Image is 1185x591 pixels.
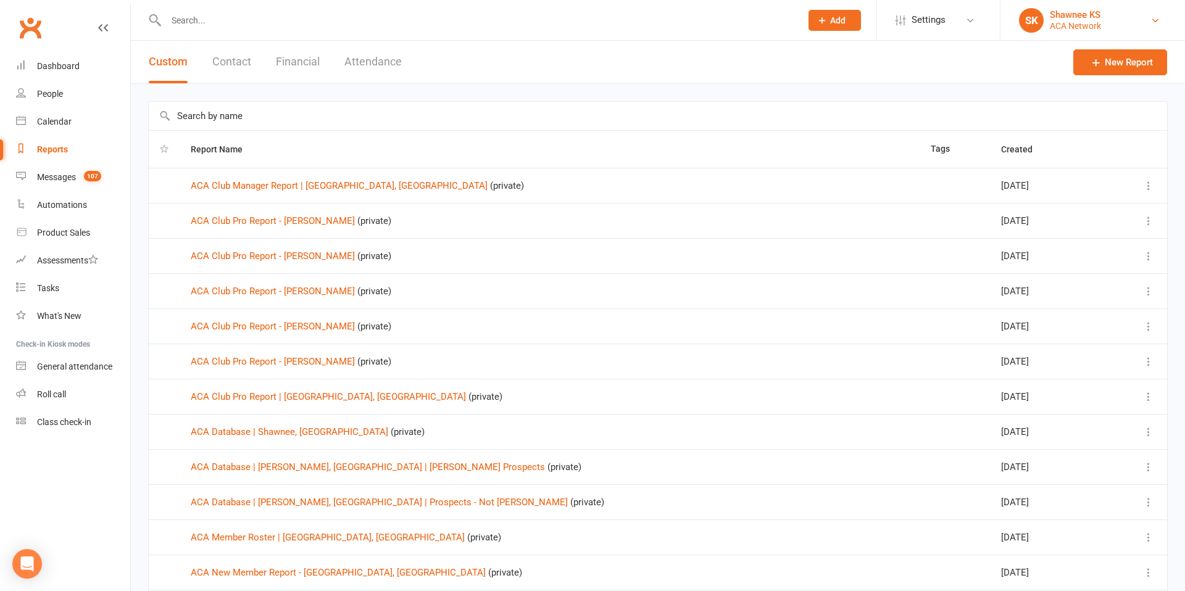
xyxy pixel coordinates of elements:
[15,12,46,43] a: Clubworx
[16,80,130,108] a: People
[357,286,391,297] span: (private)
[357,356,391,367] span: (private)
[16,247,130,275] a: Assessments
[162,12,792,29] input: Search...
[37,362,112,371] div: General attendance
[16,191,130,219] a: Automations
[16,302,130,330] a: What's New
[212,41,251,83] button: Contact
[84,171,101,181] span: 107
[1001,144,1046,154] span: Created
[990,484,1104,519] td: [DATE]
[1050,20,1101,31] div: ACA Network
[344,41,402,83] button: Attendance
[990,555,1104,590] td: [DATE]
[37,89,63,99] div: People
[16,353,130,381] a: General attendance kiosk mode
[990,168,1104,203] td: [DATE]
[16,52,130,80] a: Dashboard
[16,381,130,408] a: Roll call
[191,426,388,437] a: ACA Database | Shawnee, [GEOGRAPHIC_DATA]
[149,41,188,83] button: Custom
[468,391,502,402] span: (private)
[490,180,524,191] span: (private)
[16,219,130,247] a: Product Sales
[990,273,1104,308] td: [DATE]
[37,200,87,210] div: Automations
[16,408,130,436] a: Class kiosk mode
[37,389,66,399] div: Roll call
[547,461,581,473] span: (private)
[830,15,846,25] span: Add
[276,41,320,83] button: Financial
[37,283,59,293] div: Tasks
[191,144,256,154] span: Report Name
[990,238,1104,273] td: [DATE]
[809,10,861,31] button: Add
[357,215,391,226] span: (private)
[16,108,130,136] a: Calendar
[37,172,76,182] div: Messages
[990,449,1104,484] td: [DATE]
[357,250,391,262] span: (private)
[191,391,466,402] a: ACA Club Pro Report | [GEOGRAPHIC_DATA], [GEOGRAPHIC_DATA]
[37,117,72,126] div: Calendar
[912,6,946,34] span: Settings
[191,461,545,473] a: ACA Database | [PERSON_NAME], [GEOGRAPHIC_DATA] | [PERSON_NAME] Prospects
[16,136,130,163] a: Reports
[37,61,80,71] div: Dashboard
[16,275,130,302] a: Tasks
[191,497,568,508] a: ACA Database | [PERSON_NAME], [GEOGRAPHIC_DATA] | Prospects - Not [PERSON_NAME]
[191,180,488,191] a: ACA Club Manager Report | [GEOGRAPHIC_DATA], [GEOGRAPHIC_DATA]
[37,228,90,238] div: Product Sales
[191,250,355,262] a: ACA Club Pro Report - [PERSON_NAME]
[191,321,355,332] a: ACA Club Pro Report - [PERSON_NAME]
[1073,49,1167,75] a: New Report
[16,163,130,191] a: Messages 107
[191,142,256,157] button: Report Name
[12,549,42,579] div: Open Intercom Messenger
[990,379,1104,414] td: [DATE]
[191,567,486,578] a: ACA New Member Report - [GEOGRAPHIC_DATA], [GEOGRAPHIC_DATA]
[1019,8,1044,33] div: SK
[191,532,465,543] a: ACA Member Roster | [GEOGRAPHIC_DATA], [GEOGRAPHIC_DATA]
[37,311,81,321] div: What's New
[920,131,990,168] th: Tags
[191,286,355,297] a: ACA Club Pro Report - [PERSON_NAME]
[37,255,98,265] div: Assessments
[990,203,1104,238] td: [DATE]
[990,519,1104,555] td: [DATE]
[488,567,522,578] span: (private)
[570,497,604,508] span: (private)
[1050,9,1101,20] div: Shawnee KS
[191,215,355,226] a: ACA Club Pro Report - [PERSON_NAME]
[37,417,91,427] div: Class check-in
[990,308,1104,344] td: [DATE]
[391,426,425,437] span: (private)
[990,414,1104,449] td: [DATE]
[191,356,355,367] a: ACA Club Pro Report - [PERSON_NAME]
[990,344,1104,379] td: [DATE]
[149,102,1167,130] input: Search by name
[37,144,68,154] div: Reports
[467,532,501,543] span: (private)
[357,321,391,332] span: (private)
[1001,142,1046,157] button: Created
